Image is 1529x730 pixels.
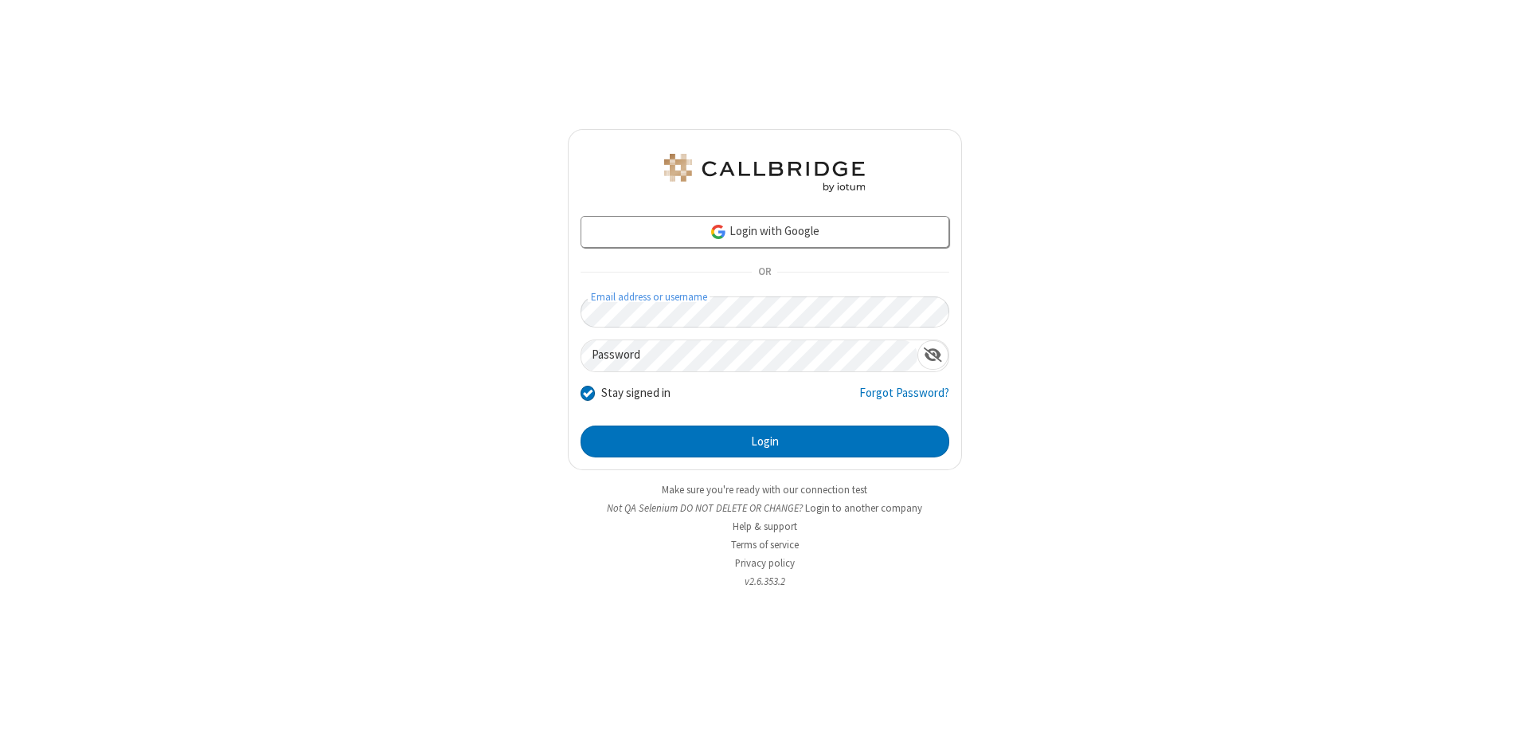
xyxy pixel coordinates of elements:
a: Login with Google [581,216,949,248]
img: QA Selenium DO NOT DELETE OR CHANGE [661,154,868,192]
img: google-icon.png [710,223,727,241]
label: Stay signed in [601,384,671,402]
a: Help & support [733,520,797,533]
div: Show password [917,340,948,370]
button: Login to another company [805,500,922,516]
input: Password [581,340,917,371]
a: Privacy policy [735,556,795,570]
li: Not QA Selenium DO NOT DELETE OR CHANGE? [568,500,962,516]
span: OR [752,261,777,284]
a: Terms of service [731,538,799,551]
a: Forgot Password? [859,384,949,414]
li: v2.6.353.2 [568,574,962,589]
button: Login [581,426,949,457]
input: Email address or username [581,296,949,328]
a: Make sure you're ready with our connection test [662,483,867,496]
